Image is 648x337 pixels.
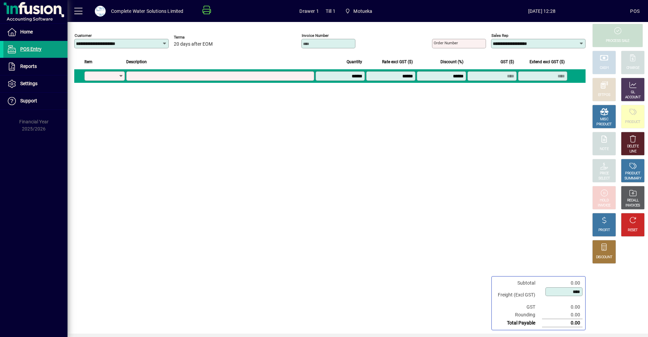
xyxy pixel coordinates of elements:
[353,6,372,17] span: Motueka
[89,5,111,17] button: Profile
[75,33,92,38] mat-label: Customer
[542,279,583,287] td: 0.00
[630,6,640,17] div: POS
[598,176,610,181] div: SELECT
[598,203,610,208] div: INVOICE
[501,58,514,66] span: GST ($)
[626,66,640,71] div: CHARGE
[3,58,67,75] a: Reports
[628,228,638,233] div: RESET
[624,176,641,181] div: SUMMARY
[600,198,609,203] div: HOLD
[302,33,329,38] mat-label: Invoice number
[3,24,67,41] a: Home
[453,6,630,17] span: [DATE] 12:28
[494,319,542,327] td: Total Payable
[20,98,37,103] span: Support
[627,144,639,149] div: DELETE
[631,90,635,95] div: GL
[494,311,542,319] td: Rounding
[542,319,583,327] td: 0.00
[299,6,319,17] span: Drawer 1
[625,203,640,208] div: INVOICES
[625,95,641,100] div: ACCOUNT
[625,171,640,176] div: PRODUCT
[494,303,542,311] td: GST
[174,35,214,40] span: Terms
[542,311,583,319] td: 0.00
[111,6,184,17] div: Complete Water Solutions Limited
[494,279,542,287] td: Subtotal
[382,58,413,66] span: Rate excl GST ($)
[600,117,608,122] div: MISC
[126,58,147,66] span: Description
[434,41,458,45] mat-label: Order number
[625,120,640,125] div: PRODUCT
[491,33,508,38] mat-label: Sales rep
[326,6,335,17] span: Till 1
[600,171,609,176] div: PRICE
[629,149,636,154] div: LINE
[606,39,629,44] div: PROCESS SALE
[347,58,362,66] span: Quantity
[174,42,213,47] span: 20 days after EOM
[600,147,609,152] div: NOTE
[530,58,565,66] span: Extend excl GST ($)
[627,198,639,203] div: RECALL
[598,93,611,98] div: EFTPOS
[542,303,583,311] td: 0.00
[3,75,67,92] a: Settings
[20,29,33,34] span: Home
[84,58,92,66] span: Item
[3,93,67,110] a: Support
[596,122,612,127] div: PRODUCT
[440,58,463,66] span: Discount (%)
[20,46,42,52] span: POS Entry
[596,255,612,260] div: DISCOUNT
[20,64,37,69] span: Reports
[494,287,542,303] td: Freight (Excl GST)
[20,81,37,86] span: Settings
[342,5,375,17] span: Motueka
[598,228,610,233] div: PROFIT
[600,66,609,71] div: CASH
